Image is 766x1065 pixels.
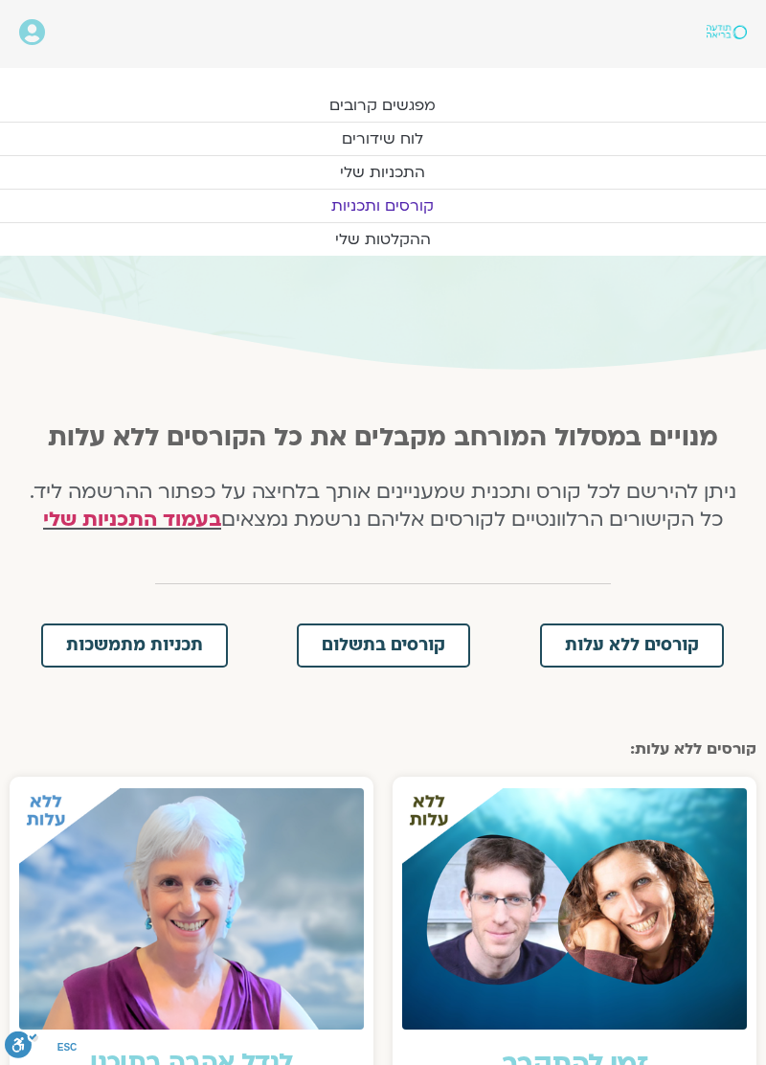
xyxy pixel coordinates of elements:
[10,740,756,758] h2: קורסים ללא עלות:
[21,423,746,452] h2: מנויים במסלול המורחב מקבלים את כל הקורסים ללא עלות
[565,637,699,654] span: קורסים ללא עלות
[21,479,746,534] h4: ניתן להירשם לכל קורס ותכנית שמעניינים אותך בלחיצה על כפתור ההרשמה ליד. כל הקישורים הרלוונטיים לקו...
[43,506,221,533] a: בעמוד התכניות שלי
[66,637,203,654] span: תכניות מתמשכות
[41,623,228,668] a: תכניות מתמשכות
[297,623,470,668] a: קורסים בתשלום
[322,637,445,654] span: קורסים בתשלום
[540,623,724,668] a: קורסים ללא עלות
